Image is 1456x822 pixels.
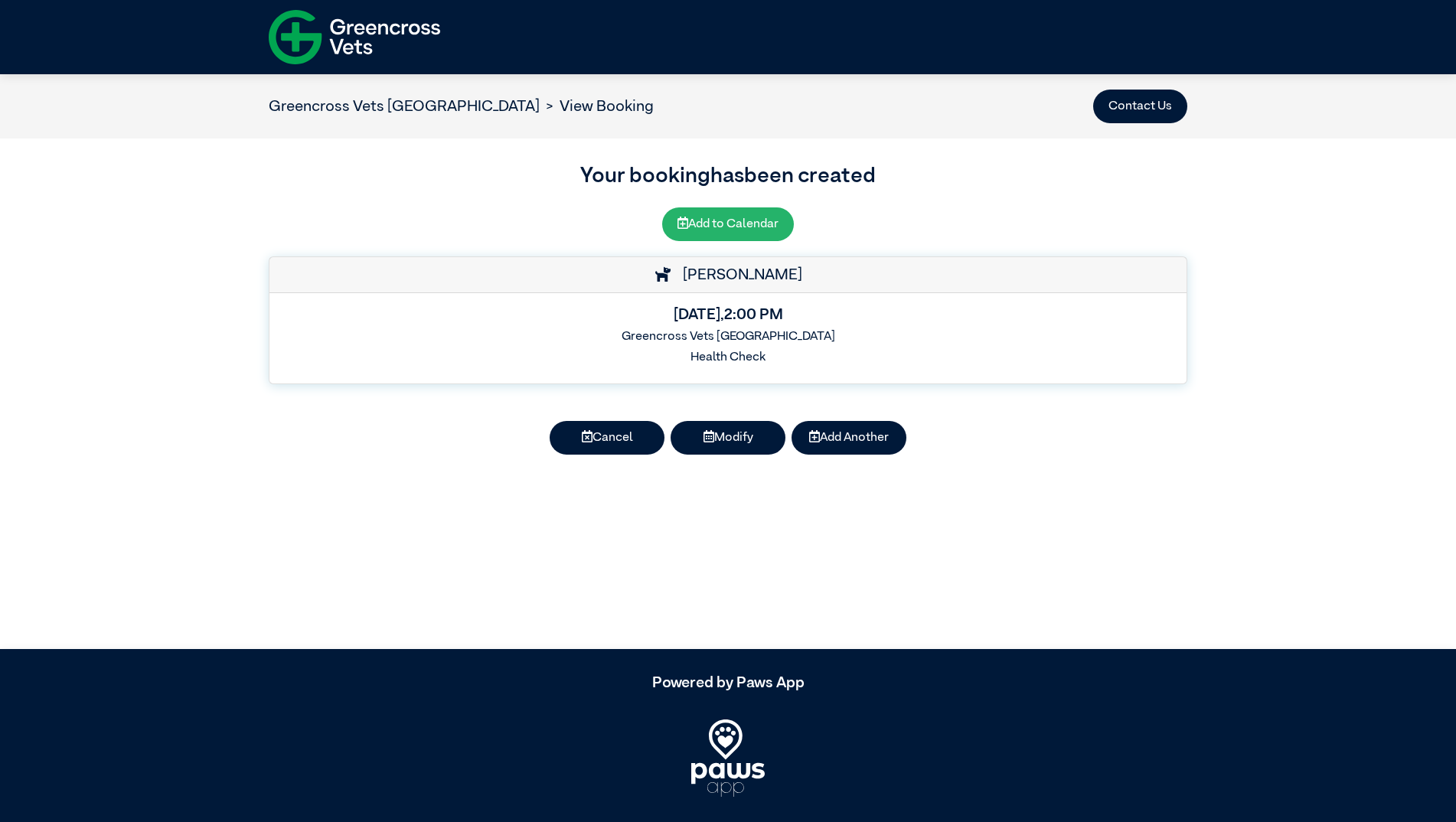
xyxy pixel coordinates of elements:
[269,4,440,70] img: f-logo
[269,674,1187,692] h5: Powered by Paws App
[792,421,906,455] button: Add Another
[671,421,785,455] button: Modify
[282,351,1174,365] h6: Health Check
[282,330,1174,344] h6: Greencross Vets [GEOGRAPHIC_DATA]
[691,719,765,796] img: PawsApp
[662,207,794,241] button: Add to Calendar
[269,160,1187,192] h3: Your booking has been created
[269,99,540,114] a: Greencross Vets [GEOGRAPHIC_DATA]
[550,421,664,455] button: Cancel
[269,95,654,118] nav: breadcrumb
[675,267,802,282] span: [PERSON_NAME]
[540,95,654,118] li: View Booking
[282,305,1174,324] h5: [DATE] , 2:00 PM
[1093,90,1187,123] button: Contact Us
